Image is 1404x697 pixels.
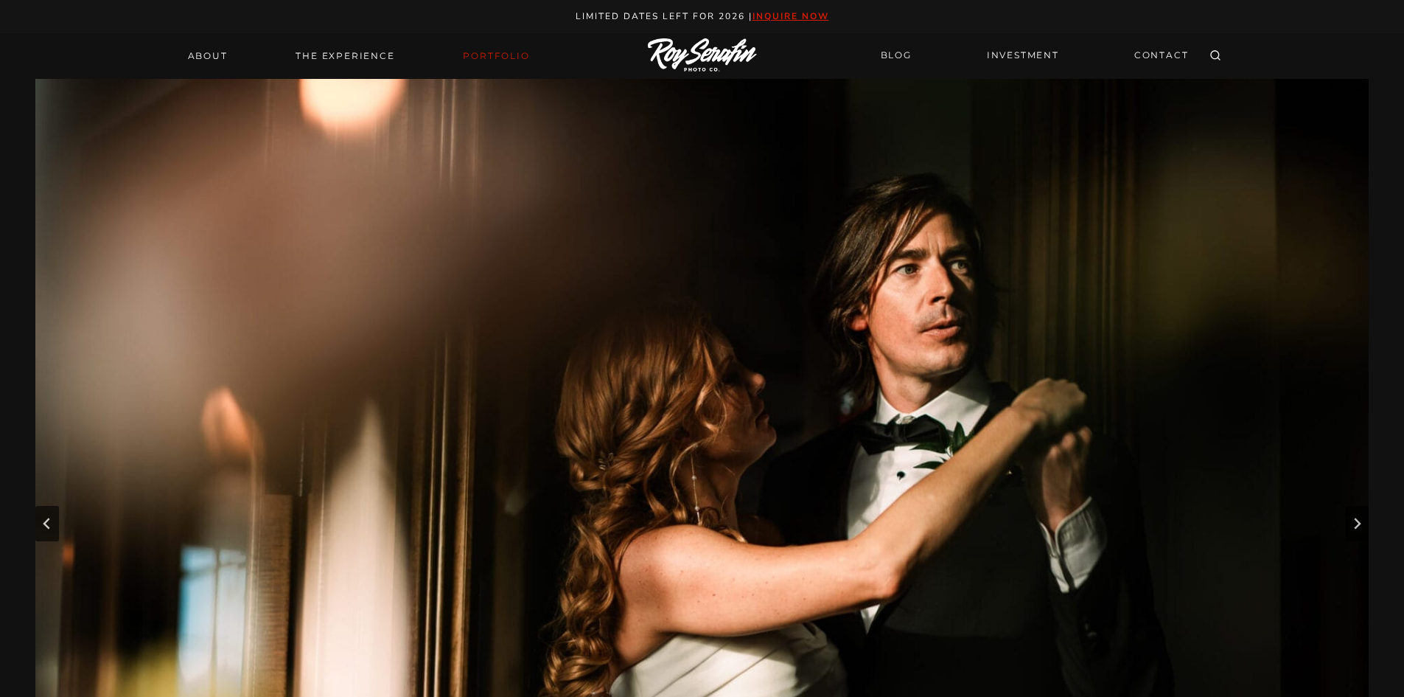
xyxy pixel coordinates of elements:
nav: Primary Navigation [179,46,539,66]
button: Next slide [1345,506,1369,541]
a: BLOG [872,43,921,69]
a: About [179,46,237,66]
img: Logo of Roy Serafin Photo Co., featuring stylized text in white on a light background, representi... [648,38,757,73]
a: THE EXPERIENCE [287,46,403,66]
a: Portfolio [454,46,538,66]
p: Limited Dates LEft for 2026 | [16,9,1389,24]
button: View Search Form [1205,46,1226,66]
button: Go to last slide [35,506,59,541]
a: CONTACT [1125,43,1198,69]
a: INVESTMENT [978,43,1068,69]
nav: Secondary Navigation [872,43,1198,69]
a: inquire now [752,10,829,22]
